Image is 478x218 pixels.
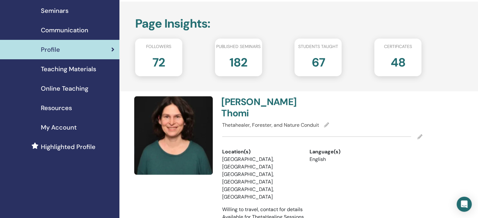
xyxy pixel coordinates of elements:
[41,6,69,15] span: Seminars
[390,52,405,70] h2: 48
[41,142,96,152] span: Highlighted Profile
[41,25,88,35] span: Communication
[229,52,247,70] h2: 182
[222,148,250,156] span: Location(s)
[222,186,300,201] li: [GEOGRAPHIC_DATA], [GEOGRAPHIC_DATA]
[152,52,165,70] h2: 72
[310,148,387,156] div: Language(s)
[222,156,300,171] li: [GEOGRAPHIC_DATA], [GEOGRAPHIC_DATA]
[135,17,421,31] h2: Page Insights :
[310,156,387,163] li: English
[134,96,213,175] img: default.jpg
[41,103,72,113] span: Resources
[41,123,77,132] span: My Account
[222,171,300,186] li: [GEOGRAPHIC_DATA], [GEOGRAPHIC_DATA]
[298,43,338,50] span: Students taught
[222,122,319,128] span: Thetahealer, Forester, and Nature Conduit
[222,206,303,213] span: Willing to travel, contact for details
[384,43,412,50] span: Certificates
[311,52,325,70] h2: 67
[146,43,171,50] span: Followers
[41,84,88,93] span: Online Teaching
[457,197,472,212] div: Open Intercom Messenger
[41,45,60,54] span: Profile
[216,43,261,50] span: Published seminars
[41,64,96,74] span: Teaching Materials
[221,96,318,119] h4: [PERSON_NAME] Thomi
